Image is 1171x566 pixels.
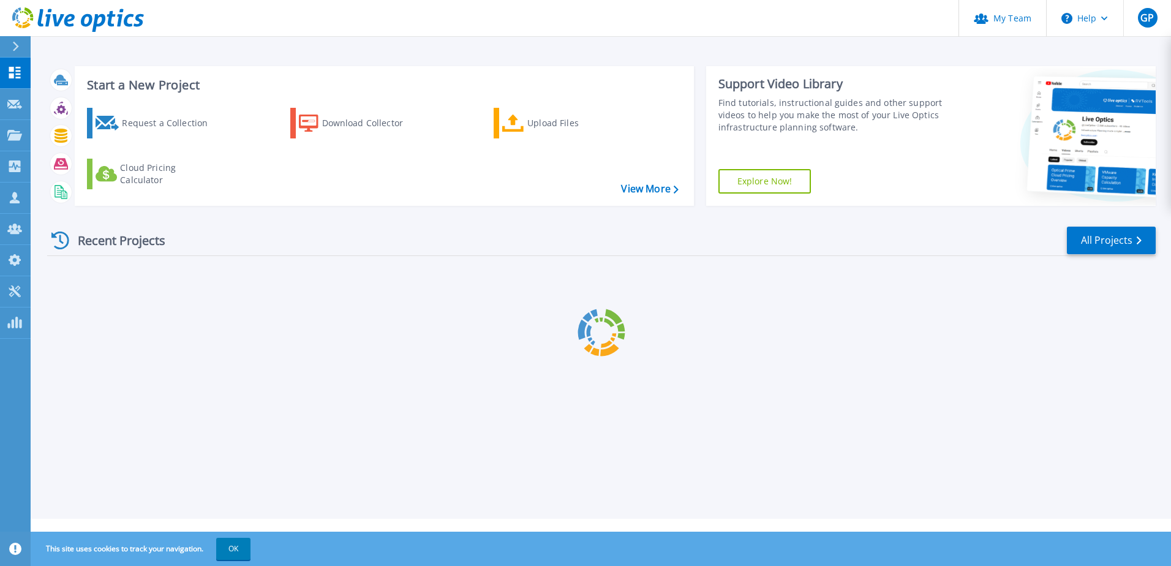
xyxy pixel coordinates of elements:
[718,76,947,92] div: Support Video Library
[34,538,250,560] span: This site uses cookies to track your navigation.
[87,108,224,138] a: Request a Collection
[1067,227,1156,254] a: All Projects
[290,108,427,138] a: Download Collector
[87,159,224,189] a: Cloud Pricing Calculator
[621,183,678,195] a: View More
[527,111,625,135] div: Upload Files
[718,169,811,194] a: Explore Now!
[47,225,182,255] div: Recent Projects
[1140,13,1154,23] span: GP
[122,111,220,135] div: Request a Collection
[322,111,420,135] div: Download Collector
[87,78,678,92] h3: Start a New Project
[216,538,250,560] button: OK
[494,108,630,138] a: Upload Files
[718,97,947,134] div: Find tutorials, instructional guides and other support videos to help you make the most of your L...
[120,162,218,186] div: Cloud Pricing Calculator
